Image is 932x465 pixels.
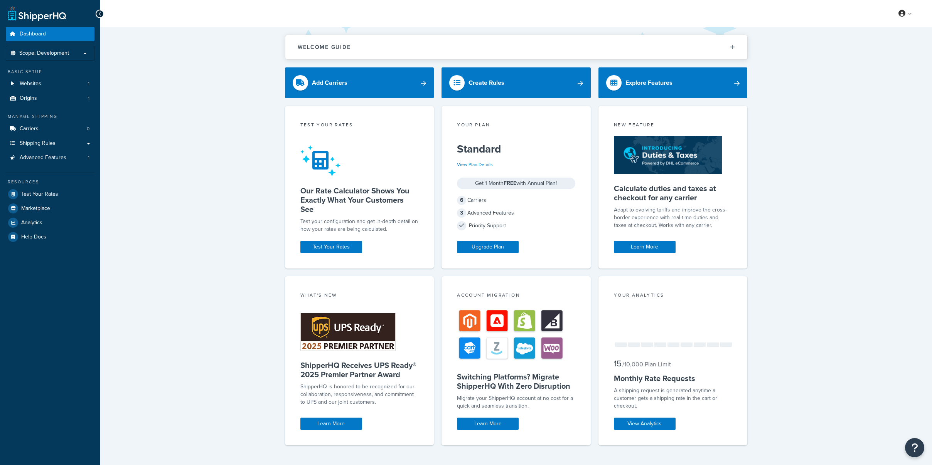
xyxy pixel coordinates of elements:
[88,95,89,102] span: 1
[6,69,94,75] div: Basic Setup
[300,292,419,300] div: What's New
[457,178,575,189] div: Get 1 Month with Annual Plan!
[457,418,519,430] a: Learn More
[457,208,575,218] div: Advanced Features
[6,151,94,165] li: Advanced Features
[300,121,419,130] div: Test your rates
[6,179,94,185] div: Resources
[625,77,672,88] div: Explore Features
[6,91,94,106] li: Origins
[598,67,748,98] a: Explore Features
[6,187,94,201] a: Test Your Rates
[300,383,419,406] p: ShipperHQ is honored to be recognized for our collaboration, responsiveness, and commitment to UP...
[20,140,56,147] span: Shipping Rules
[298,44,351,50] h2: Welcome Guide
[457,143,575,155] h5: Standard
[300,241,362,253] a: Test Your Rates
[622,360,671,369] small: / 10,000 Plan Limit
[6,216,94,230] a: Analytics
[6,230,94,244] a: Help Docs
[20,95,37,102] span: Origins
[457,292,575,300] div: Account Migration
[19,50,69,57] span: Scope: Development
[6,201,94,215] a: Marketplace
[21,191,58,198] span: Test Your Rates
[88,154,89,161] span: 1
[300,418,362,430] a: Learn More
[6,77,94,91] a: Websites1
[312,77,347,88] div: Add Carriers
[457,241,519,253] a: Upgrade Plan
[614,357,622,370] span: 15
[457,220,575,231] div: Priority Support
[614,184,732,202] h5: Calculate duties and taxes at checkout for any carrier
[457,196,466,205] span: 6
[6,122,94,136] a: Carriers0
[6,113,94,120] div: Manage Shipping
[442,67,591,98] a: Create Rules
[457,195,575,206] div: Carriers
[457,394,575,410] div: Migrate your ShipperHQ account at no cost for a quick and seamless transition.
[20,31,46,37] span: Dashboard
[504,179,516,187] strong: FREE
[469,77,504,88] div: Create Rules
[614,374,732,383] h5: Monthly Rate Requests
[20,126,39,132] span: Carriers
[21,220,42,226] span: Analytics
[457,121,575,130] div: Your Plan
[614,418,676,430] a: View Analytics
[300,361,419,379] h5: ShipperHQ Receives UPS Ready® 2025 Premier Partner Award
[21,234,46,240] span: Help Docs
[6,136,94,151] a: Shipping Rules
[88,81,89,87] span: 1
[614,292,732,300] div: Your Analytics
[905,438,924,457] button: Open Resource Center
[87,126,89,132] span: 0
[457,161,493,168] a: View Plan Details
[614,241,676,253] a: Learn More
[300,186,419,214] h5: Our Rate Calculator Shows You Exactly What Your Customers See
[20,154,66,161] span: Advanced Features
[614,387,732,410] div: A shipping request is generated anytime a customer gets a shipping rate in the cart or checkout.
[20,81,41,87] span: Websites
[6,91,94,106] a: Origins1
[614,121,732,130] div: New Feature
[6,151,94,165] a: Advanced Features1
[6,77,94,91] li: Websites
[6,27,94,41] a: Dashboard
[457,208,466,218] span: 3
[6,122,94,136] li: Carriers
[285,35,747,59] button: Welcome Guide
[300,218,419,233] div: Test your configuration and get in-depth detail on how your rates are being calculated.
[285,67,434,98] a: Add Carriers
[21,205,50,212] span: Marketplace
[614,206,732,229] p: Adapt to evolving tariffs and improve the cross-border experience with real-time duties and taxes...
[457,372,575,391] h5: Switching Platforms? Migrate ShipperHQ With Zero Disruption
